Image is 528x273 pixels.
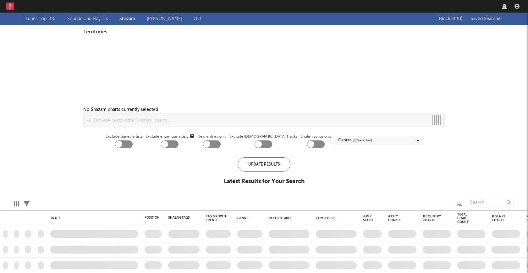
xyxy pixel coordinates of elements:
[83,28,445,36] div: Territories
[363,215,374,222] div: Jump Score
[83,106,158,113] div: No Shazam charts currently selected
[439,17,462,21] span: Blocklist
[469,16,503,21] button: Saved Searches
[25,15,56,23] a: iTunes Top 100
[300,133,332,140] label: English songs only
[457,213,476,224] div: Total Chart Count
[229,133,297,140] label: Exclude [DEMOGRAPHIC_DATA] Tracks
[269,216,306,220] div: Record Label
[146,133,194,140] span: Exclude enormous artists
[14,195,19,213] div: Edit Columns
[147,15,182,23] a: [PERSON_NAME]
[492,215,511,222] div: # Genre Charts
[50,216,135,220] div: Track
[190,133,194,139] button: Exclude enormous artists
[91,114,429,126] input: Browse/customize Shazam charts...
[106,133,142,140] label: Exclude signed artists
[388,215,407,222] div: # City Charts
[238,157,290,172] div: Update Results
[67,15,108,23] a: Soundcloud Playlists
[457,17,462,21] span: ( 0 )
[168,216,190,220] div: Shazam Tags
[316,216,354,220] div: Composers
[206,215,228,222] div: Tag Growth Trend
[237,216,259,220] div: Genre
[467,198,514,207] input: Search...
[338,137,372,144] div: Genres
[194,15,201,23] a: QQ
[197,133,226,140] label: New entries only
[145,216,160,220] div: Position
[423,215,442,222] div: # Country Charts
[353,137,372,144] span: ( 0 / 0 selected)
[24,195,30,213] div: Filters
[224,178,305,185] div: Latest Results for Your Search
[471,17,503,21] span: Saved Searches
